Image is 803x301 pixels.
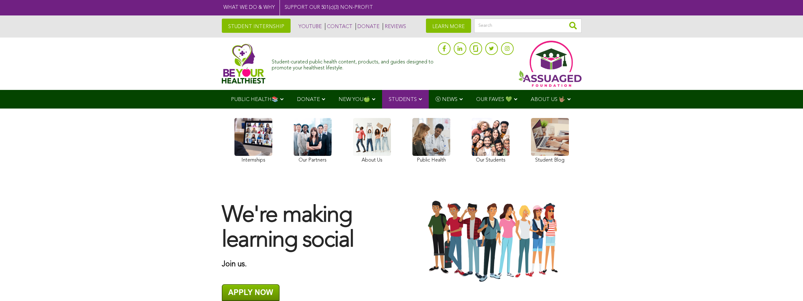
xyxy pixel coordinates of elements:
a: REVIEWS [383,23,406,30]
span: PUBLIC HEALTH📚 [231,97,278,102]
img: glassdoor [473,45,478,52]
a: CONTACT [325,23,352,30]
img: Group-Of-Students-Assuaged [408,200,582,283]
a: YOUTUBE [297,23,322,30]
span: DONATE [297,97,320,102]
span: NEW YOU🍏 [339,97,370,102]
a: DONATE [356,23,380,30]
div: Navigation Menu [222,90,582,109]
span: ABOUT US 🤟🏽 [531,97,565,102]
span: Ⓥ NEWS [435,97,458,102]
strong: Join us. [222,261,247,268]
span: OUR FAVES 💚 [476,97,512,102]
a: STUDENT INTERNSHIP [222,19,291,33]
div: Student-curated public health content, products, and guides designed to promote your healthiest l... [272,56,434,71]
img: Assuaged [222,44,266,84]
img: Assuaged App [518,41,582,87]
a: LEARN MORE [426,19,471,33]
input: Search [474,19,582,33]
span: STUDENTS [389,97,417,102]
iframe: Chat Widget [771,271,803,301]
h1: We're making learning social [222,204,395,253]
